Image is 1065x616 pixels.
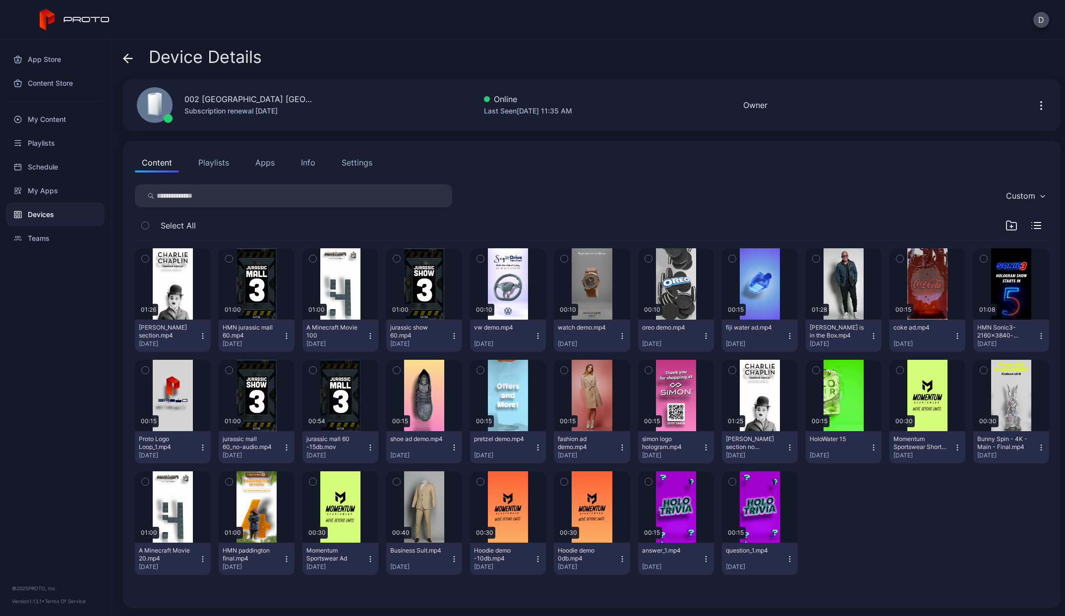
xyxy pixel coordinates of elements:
button: Business Suit.mp4[DATE] [386,543,462,575]
div: HMN jurassic mall 60.mp4 [223,324,277,339]
span: Version 1.13.1 • [12,598,45,604]
div: vw demo.mp4 [474,324,529,332]
a: App Store [6,48,105,71]
div: Settings [342,157,372,168]
a: My Apps [6,179,105,203]
div: shoe ad demo.mp4 [390,435,445,443]
div: fashion ad demo.mp4 [558,435,612,451]
div: [DATE] [726,563,786,571]
div: [DATE] [390,340,450,348]
div: [DATE] [810,340,870,348]
div: Owner [743,99,768,111]
div: Subscription renewal [DATE] [184,105,313,117]
div: Custom [1006,191,1035,201]
button: Custom [1001,184,1049,207]
button: Proto Logo Loop_1.mp4[DATE] [135,431,211,463]
div: [DATE] [474,451,534,459]
div: answer_1.mp4 [642,547,697,555]
div: [DATE] [139,451,199,459]
div: [DATE] [642,340,702,348]
button: [PERSON_NAME] is in the Box.mp4[DATE] [806,320,882,352]
button: coke ad.mp4[DATE] [889,320,965,352]
div: [DATE] [726,451,786,459]
div: Chaplin section no audio.mp4 [726,435,780,451]
a: My Content [6,108,105,131]
div: Last Seen [DATE] 11:35 AM [484,105,572,117]
div: A Minecraft Movie 100 [306,324,361,339]
a: Devices [6,203,105,226]
div: [DATE] [977,451,1037,459]
div: HMN paddington final.mp4 [223,547,277,562]
div: Teams [6,226,105,250]
div: HoloWater 15 [810,435,864,443]
div: [DATE] [726,340,786,348]
button: HMN paddington final.mp4[DATE] [219,543,295,575]
div: [DATE] [139,563,199,571]
div: coke ad.mp4 [893,324,948,332]
div: jurassic mall 60_no-audio.mp4 [223,435,277,451]
div: Content Store [6,71,105,95]
div: Business Suit.mp4 [390,547,445,555]
button: A Minecraft Movie 20.mp4[DATE] [135,543,211,575]
button: HMN jurassic mall 60.mp4[DATE] [219,320,295,352]
div: [DATE] [306,563,366,571]
button: simon logo hologram.mp4[DATE] [638,431,714,463]
button: Momentum Sportswear Ad[DATE] [302,543,378,575]
div: pretzel demo.mp4 [474,435,529,443]
div: [DATE] [810,451,870,459]
button: fiji water ad.mp4[DATE] [722,320,798,352]
button: Hoodie demo 0db.mp4[DATE] [554,543,630,575]
button: vw demo.mp4[DATE] [470,320,546,352]
div: 002 [GEOGRAPHIC_DATA] [GEOGRAPHIC_DATA] [184,93,313,105]
div: [DATE] [223,340,283,348]
div: [DATE] [306,340,366,348]
div: Momentum Sportswear Ad [306,547,361,562]
div: Momentum Sportswear Shorts -10db.mp4 [893,435,948,451]
div: [DATE] [893,340,953,348]
div: Howie Mandel is in the Box.mp4 [810,324,864,339]
button: jurassic mall 60_no-audio.mp4[DATE] [219,431,295,463]
div: Hoodie demo 0db.mp4 [558,547,612,562]
div: HMN Sonic3-2160x3840-v8.mp4 [977,324,1032,339]
div: oreo demo.mp4 [642,324,697,332]
button: Apps [248,153,282,172]
button: [PERSON_NAME] section no audio.mp4[DATE] [722,431,798,463]
div: fiji water ad.mp4 [726,324,780,332]
div: Bunny Spin - 4K - Main - Final.mp4 [977,435,1032,451]
a: Playlists [6,131,105,155]
div: [DATE] [642,451,702,459]
button: watch demo.mp4[DATE] [554,320,630,352]
div: question_1.mp4 [726,547,780,555]
div: Hoodie demo -10db.mp4 [474,547,529,562]
a: Terms Of Service [45,598,86,604]
div: Chaplin section.mp4 [139,324,193,339]
div: [DATE] [390,563,450,571]
button: Playlists [191,153,236,172]
div: [DATE] [390,451,450,459]
button: jurassic mall 60 -15db.mov[DATE] [302,431,378,463]
span: Select All [161,220,196,231]
div: [DATE] [474,340,534,348]
button: [PERSON_NAME] section.mp4[DATE] [135,320,211,352]
button: Info [294,153,322,172]
div: [DATE] [558,563,618,571]
div: Online [484,93,572,105]
button: Settings [335,153,379,172]
div: Proto Logo Loop_1.mp4 [139,435,193,451]
button: pretzel demo.mp4[DATE] [470,431,546,463]
div: [DATE] [642,563,702,571]
div: watch demo.mp4 [558,324,612,332]
button: A Minecraft Movie 100[DATE] [302,320,378,352]
div: [DATE] [306,451,366,459]
a: Schedule [6,155,105,179]
button: shoe ad demo.mp4[DATE] [386,431,462,463]
button: Content [135,153,179,172]
div: [DATE] [474,563,534,571]
div: [DATE] [893,451,953,459]
button: Hoodie demo -10db.mp4[DATE] [470,543,546,575]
